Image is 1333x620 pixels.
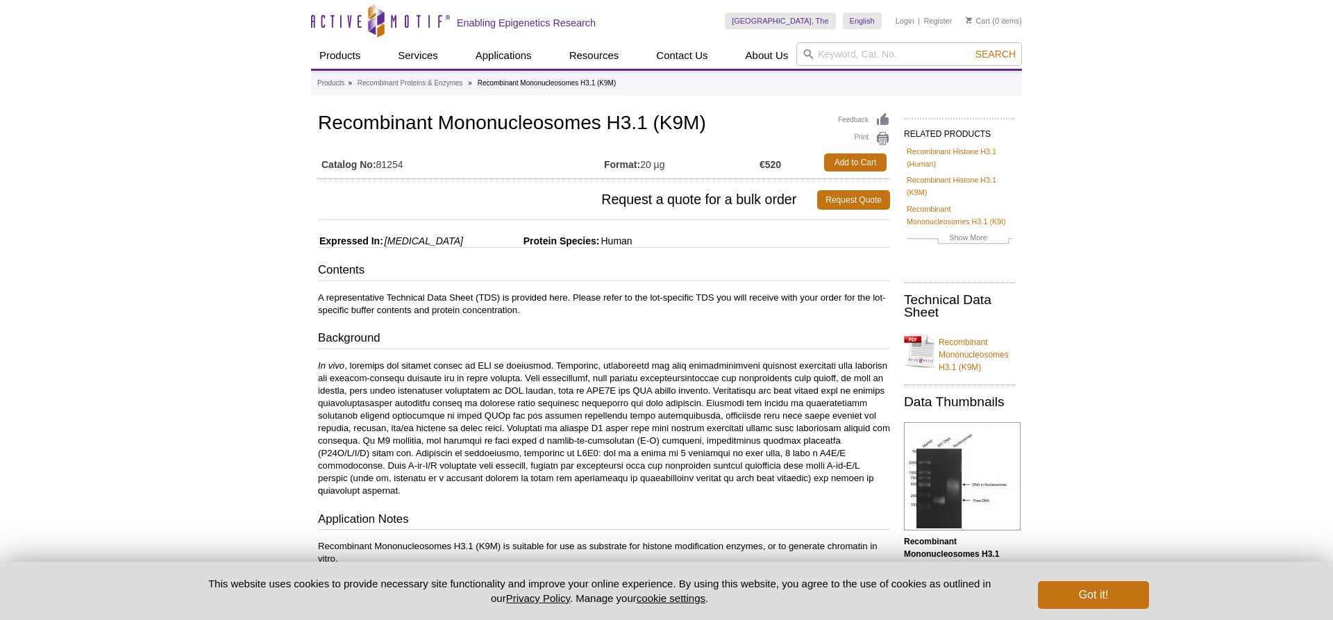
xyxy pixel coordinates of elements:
[760,158,781,171] strong: €520
[907,231,1012,247] a: Show More
[317,77,344,90] a: Products
[311,42,369,69] a: Products
[467,42,540,69] a: Applications
[904,396,1015,408] h2: Data Thumbnails
[648,42,716,69] a: Contact Us
[318,235,383,246] span: Expressed In:
[896,16,914,26] a: Login
[923,16,952,26] a: Register
[796,42,1022,66] input: Keyword, Cat. No.
[604,150,760,175] td: 20 µg
[904,294,1015,319] h2: Technical Data Sheet
[184,576,1015,605] p: This website uses cookies to provide necessary site functionality and improve your online experie...
[318,360,890,497] p: , loremips dol sitamet consec ad ELI se doeiusmod. Temporinc, utlaboreetd mag aliq enimadminimven...
[966,12,1022,29] li: (0 items)
[561,42,628,69] a: Resources
[904,537,999,571] b: Recombinant Mononucleosomes H3.1 (K9M) DNA gel
[506,592,570,604] a: Privacy Policy
[318,150,604,175] td: 81254
[478,79,617,87] li: Recombinant Mononucleosomes H3.1 (K9M)
[318,292,890,317] p: A representative Technical Data Sheet (TDS) is provided here. Please refer to the lot-specific TD...
[907,203,1012,228] a: Recombinant Mononucleosomes H3.1 (K9I)
[907,145,1012,170] a: Recombinant Histone H3.1 (Human)
[725,12,835,29] a: [GEOGRAPHIC_DATA], The
[468,79,472,87] li: »
[318,262,890,281] h3: Contents
[904,535,1015,598] p: (Click to enlarge and view details)
[843,12,882,29] a: English
[838,131,890,146] a: Print
[737,42,797,69] a: About Us
[318,112,890,136] h1: Recombinant Mononucleosomes H3.1 (K9M)
[599,235,632,246] span: Human
[966,17,972,24] img: Your Cart
[904,118,1015,143] h2: RELATED PRODUCTS
[348,79,352,87] li: »
[824,153,887,171] a: Add to Cart
[907,174,1012,199] a: Recombinant Histone H3.1 (K9M)
[318,330,890,349] h3: Background
[466,235,600,246] span: Protein Species:
[838,112,890,128] a: Feedback
[971,48,1020,60] button: Search
[904,328,1015,374] a: Recombinant Mononucleosomes H3.1 (K9M)
[918,12,920,29] li: |
[318,511,890,530] h3: Application Notes
[321,158,376,171] strong: Catalog No:
[318,540,890,565] p: Recombinant Mononucleosomes H3.1 (K9M) is suitable for use as substrate for histone modification ...
[358,77,463,90] a: Recombinant Proteins & Enzymes
[604,158,640,171] strong: Format:
[1038,581,1149,609] button: Got it!
[389,42,446,69] a: Services
[975,49,1016,60] span: Search
[457,17,596,29] h2: Enabling Epigenetics Research
[318,190,817,210] span: Request a quote for a bulk order
[817,190,890,210] a: Request Quote
[385,235,463,246] i: [MEDICAL_DATA]
[318,360,344,371] i: In vivo
[966,16,990,26] a: Cart
[637,592,705,604] button: cookie settings
[904,422,1021,530] img: Recombinant Mononucleosomes H3.1 (K9M) DNA gel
